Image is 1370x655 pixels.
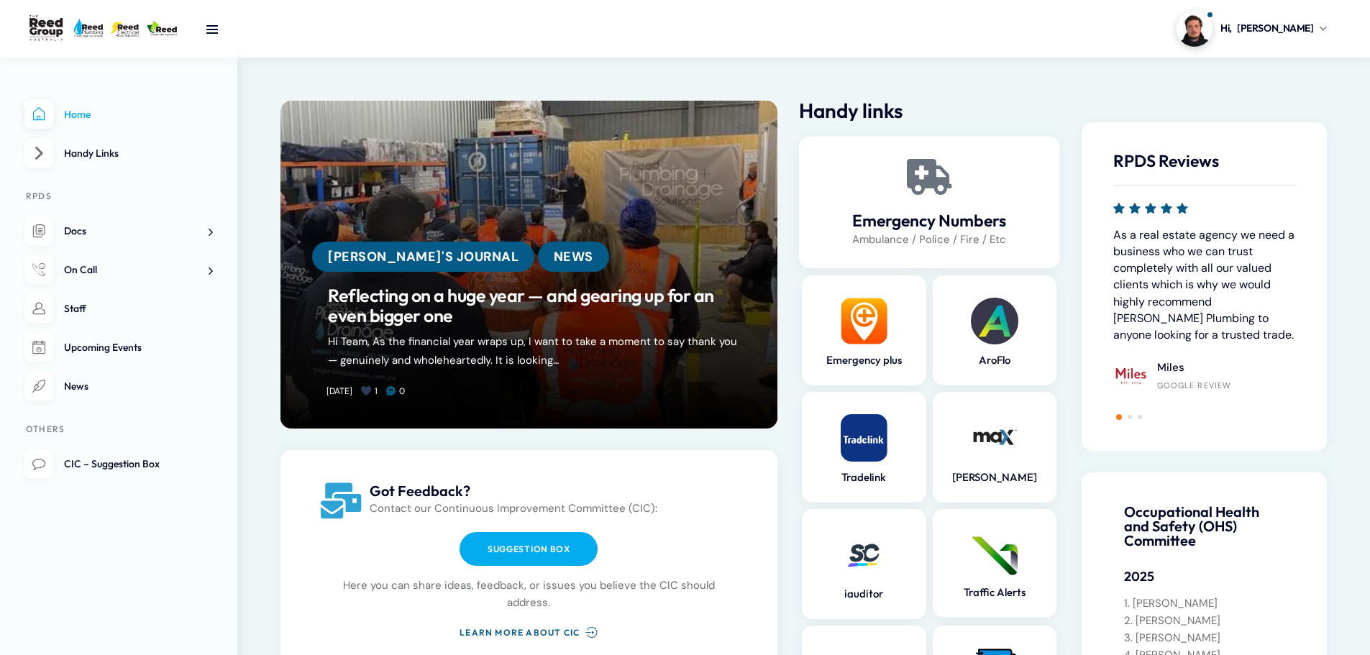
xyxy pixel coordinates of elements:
span: Learn more about CIC [460,627,580,638]
span: Got Feedback? [370,482,470,500]
span: Suggestion box [488,544,570,554]
span: Go to slide 1 [1116,414,1122,420]
a: Emergency Numbers [911,159,947,195]
a: Learn more about CIC [460,625,598,640]
a: Emergency Numbers [813,211,1046,231]
a: Traffic Alerts [940,585,1049,600]
img: Profile picture of Dylan Gledhill [1177,11,1213,47]
a: AroFlo [940,353,1049,367]
a: Profile picture of Dylan GledhillHi,[PERSON_NAME] [1177,11,1327,47]
h5: 2025 [1124,568,1284,585]
a: [PERSON_NAME] [940,470,1049,485]
a: Suggestion box [460,532,598,566]
span: 1 [375,385,378,397]
div: Google Review [1157,380,1231,390]
a: Reflecting on a huge year — and gearing up for an even bigger one [328,286,730,326]
a: Tradelink [809,470,918,485]
span: 0 [399,385,405,397]
a: 1 [362,385,387,398]
a: News [538,242,609,272]
img: Miles [1113,358,1148,393]
p: Contact our Continuous Improvement Committee (CIC): [370,500,735,517]
p: As a real estate agency we need a business who we can trust completely with all our valued client... [1113,226,1295,343]
a: [DATE] [326,385,352,397]
p: Ambulance / Police / Fire / Etc [813,231,1046,248]
span: [PERSON_NAME] [1237,21,1314,36]
span: Go to slide 2 [1128,415,1132,419]
span: Go to slide 3 [1138,415,1142,419]
img: Chao Ping Huang [1295,313,1330,347]
a: iauditor [809,587,918,601]
h2: Handy links [799,101,1060,121]
a: Emergency plus [809,353,918,367]
a: [PERSON_NAME]'s Journal [312,242,534,272]
span: Hi, [1220,21,1232,36]
h4: Miles [1157,361,1231,375]
a: 0 [387,385,414,398]
span: RPDS Reviews [1113,150,1219,171]
p: Here you can share ideas, feedback, or issues you believe the CIC should address. [323,577,735,611]
h4: Occupational Health and Safety (OHS) Committee [1124,505,1284,548]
